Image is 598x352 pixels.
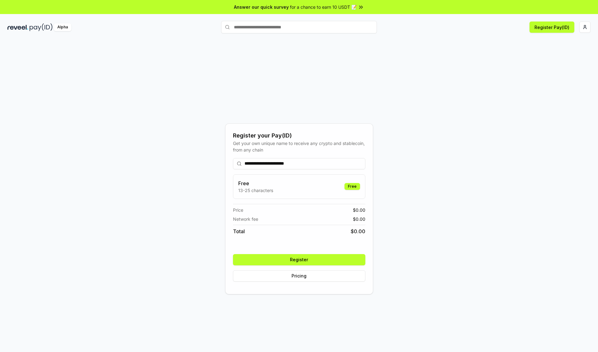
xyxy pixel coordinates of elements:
[7,23,28,31] img: reveel_dark
[233,228,245,235] span: Total
[344,183,360,190] div: Free
[233,254,365,265] button: Register
[233,140,365,153] div: Get your own unique name to receive any crypto and stablecoin, from any chain
[290,4,357,10] span: for a chance to earn 10 USDT 📝
[233,131,365,140] div: Register your Pay(ID)
[238,187,273,194] p: 13-25 characters
[238,180,273,187] h3: Free
[233,207,243,213] span: Price
[233,216,258,222] span: Network fee
[234,4,289,10] span: Answer our quick survey
[30,23,53,31] img: pay_id
[529,22,574,33] button: Register Pay(ID)
[54,23,71,31] div: Alpha
[353,216,365,222] span: $ 0.00
[353,207,365,213] span: $ 0.00
[233,270,365,282] button: Pricing
[351,228,365,235] span: $ 0.00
